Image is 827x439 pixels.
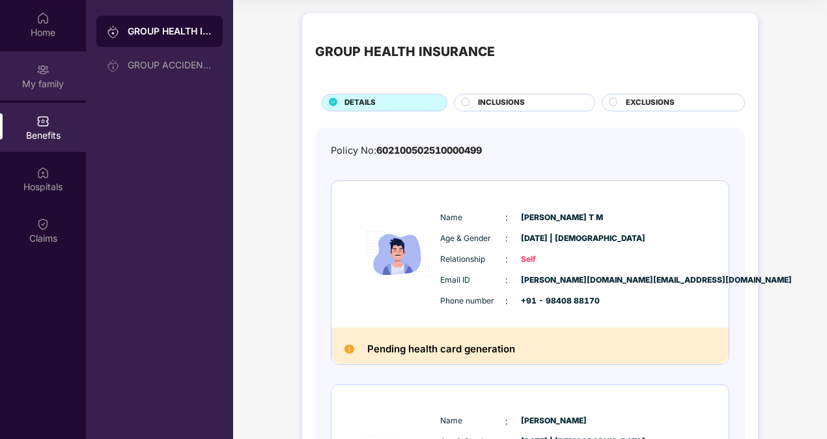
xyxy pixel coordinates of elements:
[505,231,508,246] span: :
[505,273,508,287] span: :
[107,25,120,38] img: svg+xml;base64,PHN2ZyB3aWR0aD0iMjAiIGhlaWdodD0iMjAiIHZpZXdCb3g9IjAgMCAyMCAyMCIgZmlsbD0ibm9uZSIgeG...
[36,218,49,231] img: svg+xml;base64,PHN2ZyBpZD0iQ2xhaW0iIHhtbG5zPSJodHRwOi8vd3d3LnczLm9yZy8yMDAwL3N2ZyIgd2lkdGg9IjIwIi...
[440,212,505,224] span: Name
[626,97,675,109] span: EXCLUSIONS
[521,274,586,287] span: [PERSON_NAME][DOMAIN_NAME][EMAIL_ADDRESS][DOMAIN_NAME]
[367,341,515,358] h2: Pending health card generation
[36,115,49,128] img: svg+xml;base64,PHN2ZyBpZD0iQmVuZWZpdHMiIHhtbG5zPSJodHRwOi8vd3d3LnczLm9yZy8yMDAwL3N2ZyIgd2lkdGg9Ij...
[521,295,586,307] span: +91 - 98408 88170
[505,252,508,266] span: :
[344,97,376,109] span: DETAILS
[344,345,354,354] img: Pending
[315,42,495,62] div: GROUP HEALTH INSURANCE
[505,414,508,429] span: :
[521,212,586,224] span: [PERSON_NAME] T M
[36,12,49,25] img: svg+xml;base64,PHN2ZyBpZD0iSG9tZSIgeG1sbnM9Imh0dHA6Ly93d3cudzMub3JnLzIwMDAvc3ZnIiB3aWR0aD0iMjAiIG...
[521,415,586,427] span: [PERSON_NAME]
[331,143,482,158] div: Policy No:
[128,25,212,38] div: GROUP HEALTH INSURANCE
[128,60,212,70] div: GROUP ACCIDENTAL INSURANCE
[107,59,120,72] img: svg+xml;base64,PHN2ZyB3aWR0aD0iMjAiIGhlaWdodD0iMjAiIHZpZXdCb3g9IjAgMCAyMCAyMCIgZmlsbD0ibm9uZSIgeG...
[478,97,525,109] span: INCLUSIONS
[359,201,437,308] img: icon
[440,415,505,427] span: Name
[440,274,505,287] span: Email ID
[376,145,482,156] span: 602100502510000499
[505,210,508,225] span: :
[36,166,49,179] img: svg+xml;base64,PHN2ZyBpZD0iSG9zcGl0YWxzIiB4bWxucz0iaHR0cDovL3d3dy53My5vcmcvMjAwMC9zdmciIHdpZHRoPS...
[440,253,505,266] span: Relationship
[521,233,586,245] span: [DATE] | [DEMOGRAPHIC_DATA]
[440,233,505,245] span: Age & Gender
[521,253,586,266] span: Self
[505,294,508,308] span: :
[36,63,49,76] img: svg+xml;base64,PHN2ZyB3aWR0aD0iMjAiIGhlaWdodD0iMjAiIHZpZXdCb3g9IjAgMCAyMCAyMCIgZmlsbD0ibm9uZSIgeG...
[440,295,505,307] span: Phone number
